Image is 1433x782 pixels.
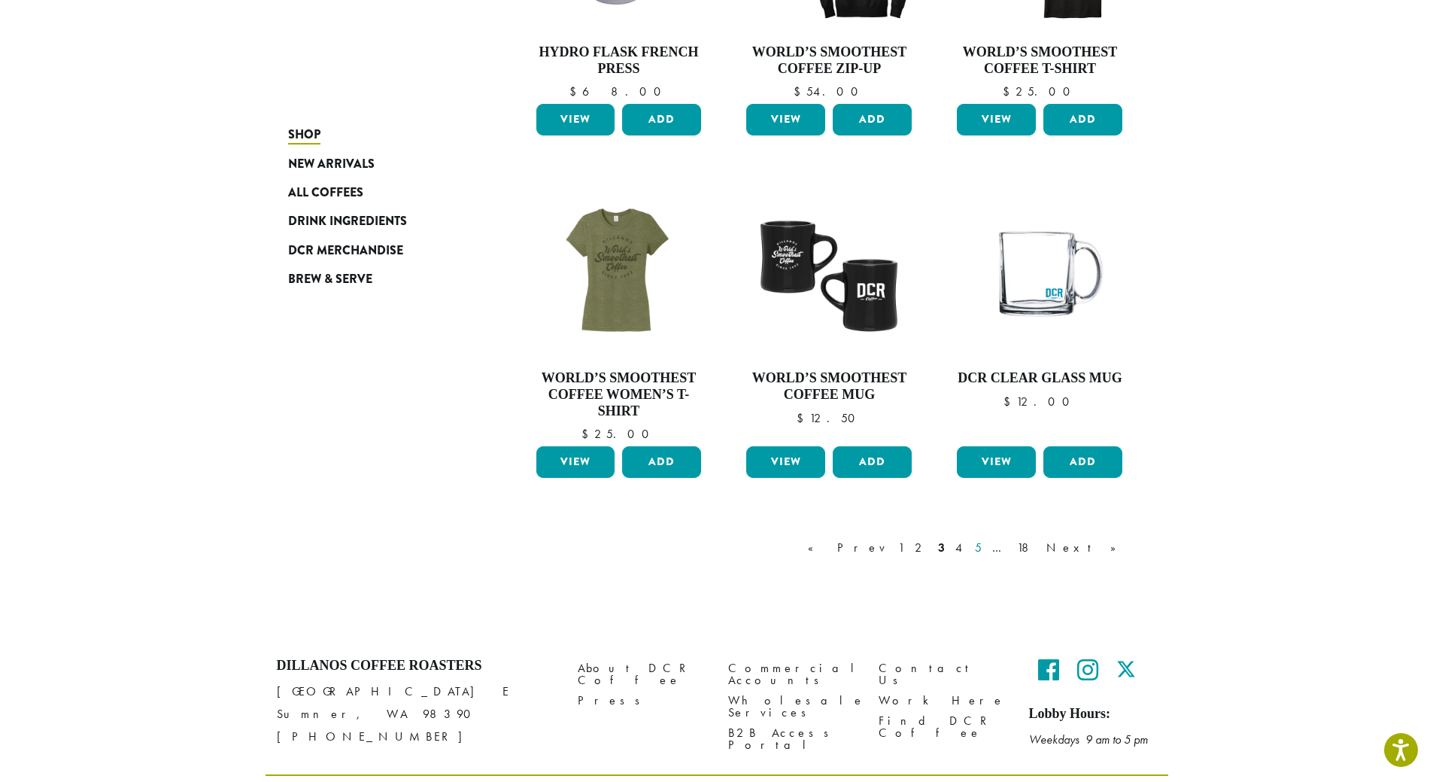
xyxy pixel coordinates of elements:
[288,212,407,231] span: Drink Ingredients
[742,185,915,358] img: Worlds-Smoothest-Diner-Mug-e1698434482799.png
[277,680,555,748] p: [GEOGRAPHIC_DATA] E Sumner, WA 98390 [PHONE_NUMBER]
[935,539,948,557] a: 3
[728,723,856,756] a: B2B Access Portal
[533,185,706,440] a: World’s Smoothest Coffee Women’s T-Shirt $25.00
[288,265,469,294] a: Brew & Serve
[569,84,668,99] bdi: 68.00
[797,410,809,426] span: $
[581,426,656,442] bdi: 25.00
[1043,446,1122,478] button: Add
[972,539,985,557] a: 5
[833,104,912,135] button: Add
[1029,706,1157,723] h5: Lobby Hours:
[989,539,1009,557] a: …
[533,370,706,419] h4: World’s Smoothest Coffee Women’s T-Shirt
[1043,104,1122,135] button: Add
[1003,394,1016,409] span: $
[1003,84,1016,99] span: $
[953,44,1126,77] h4: World’s Smoothest Coffee T-Shirt
[581,426,594,442] span: $
[953,185,1126,358] img: Libbey-Glass-DCR-Mug-e1698434528788.png
[288,126,320,145] span: Shop
[1043,539,1130,557] a: Next »
[794,84,865,99] bdi: 54.00
[536,446,615,478] a: View
[277,658,555,674] h4: Dillanos Coffee Roasters
[288,149,469,178] a: New Arrivals
[895,539,907,557] a: 1
[536,104,615,135] a: View
[288,178,469,207] a: All Coffees
[288,155,375,174] span: New Arrivals
[953,185,1126,440] a: DCR Clear Glass Mug $12.00
[1014,539,1039,557] a: 18
[532,185,705,358] img: WorldsSmoothest_WOMENSMilitaryGreenFrost_VintageT-e1698441104521.png
[578,658,706,690] a: About DCR Coffee
[1003,84,1077,99] bdi: 25.00
[288,270,372,289] span: Brew & Serve
[957,104,1036,135] a: View
[288,236,469,265] a: DCR Merchandise
[957,446,1036,478] a: View
[622,104,701,135] button: Add
[805,539,891,557] a: « Prev
[879,658,1006,690] a: Contact Us
[622,446,701,478] button: Add
[952,539,967,557] a: 4
[742,185,915,440] a: World’s Smoothest Coffee Mug $12.50
[288,242,403,260] span: DCR Merchandise
[833,446,912,478] button: Add
[746,104,825,135] a: View
[728,658,856,690] a: Commercial Accounts
[1029,732,1148,747] em: Weekdays 9 am to 5 pm
[288,207,469,236] a: Drink Ingredients
[288,184,363,202] span: All Coffees
[742,370,915,403] h4: World’s Smoothest Coffee Mug
[797,410,862,426] bdi: 12.50
[879,711,1006,744] a: Find DCR Coffee
[879,690,1006,710] a: Work Here
[1003,394,1076,409] bdi: 12.00
[728,690,856,723] a: Wholesale Services
[794,84,806,99] span: $
[746,446,825,478] a: View
[742,44,915,77] h4: World’s Smoothest Coffee Zip-Up
[578,690,706,710] a: Press
[953,370,1126,387] h4: DCR Clear Glass Mug
[569,84,582,99] span: $
[288,120,469,149] a: Shop
[912,539,931,557] a: 2
[533,44,706,77] h4: Hydro Flask French Press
